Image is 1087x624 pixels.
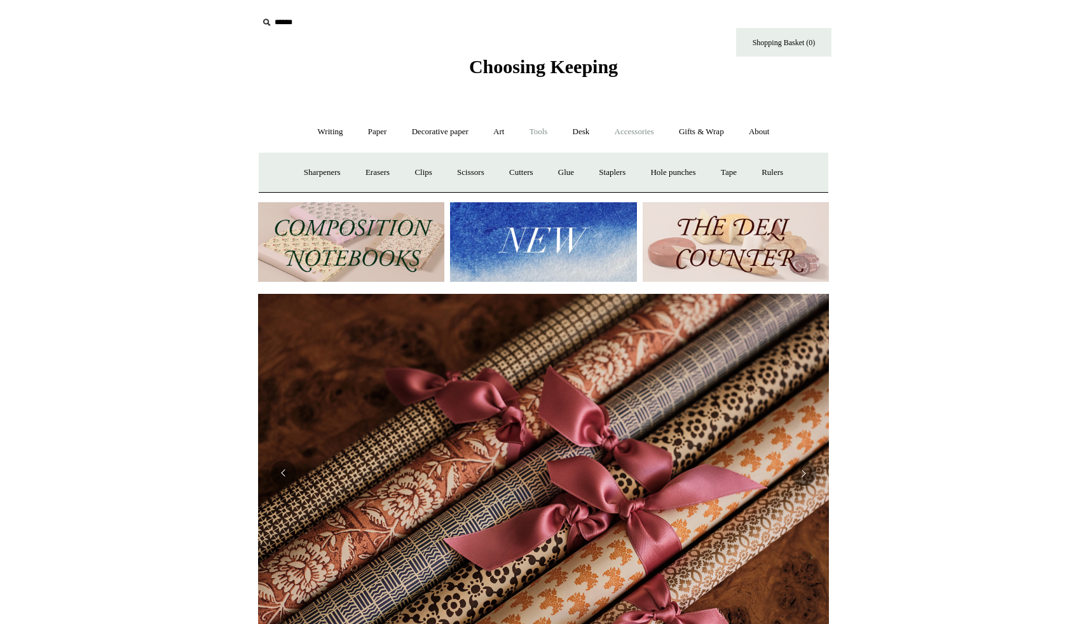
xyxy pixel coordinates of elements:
[271,461,296,486] button: Previous
[400,115,480,149] a: Decorative paper
[561,115,601,149] a: Desk
[469,66,618,75] a: Choosing Keeping
[750,156,795,190] a: Rulers
[306,115,355,149] a: Writing
[547,156,585,190] a: Glue
[258,202,444,282] img: 202302 Composition ledgers.jpg__PID:69722ee6-fa44-49dd-a067-31375e5d54ec
[667,115,735,149] a: Gifts & Wrap
[639,156,707,190] a: Hole punches
[791,461,816,486] button: Next
[450,202,636,282] img: New.jpg__PID:f73bdf93-380a-4a35-bcfe-7823039498e1
[446,156,496,190] a: Scissors
[587,156,637,190] a: Staplers
[482,115,516,149] a: Art
[518,115,559,149] a: Tools
[357,115,399,149] a: Paper
[469,56,618,77] span: Choosing Keeping
[292,156,352,190] a: Sharpeners
[709,156,748,190] a: Tape
[403,156,443,190] a: Clips
[603,115,666,149] a: Accessories
[354,156,401,190] a: Erasers
[736,28,831,57] a: Shopping Basket (0)
[498,156,545,190] a: Cutters
[643,202,829,282] img: The Deli Counter
[737,115,781,149] a: About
